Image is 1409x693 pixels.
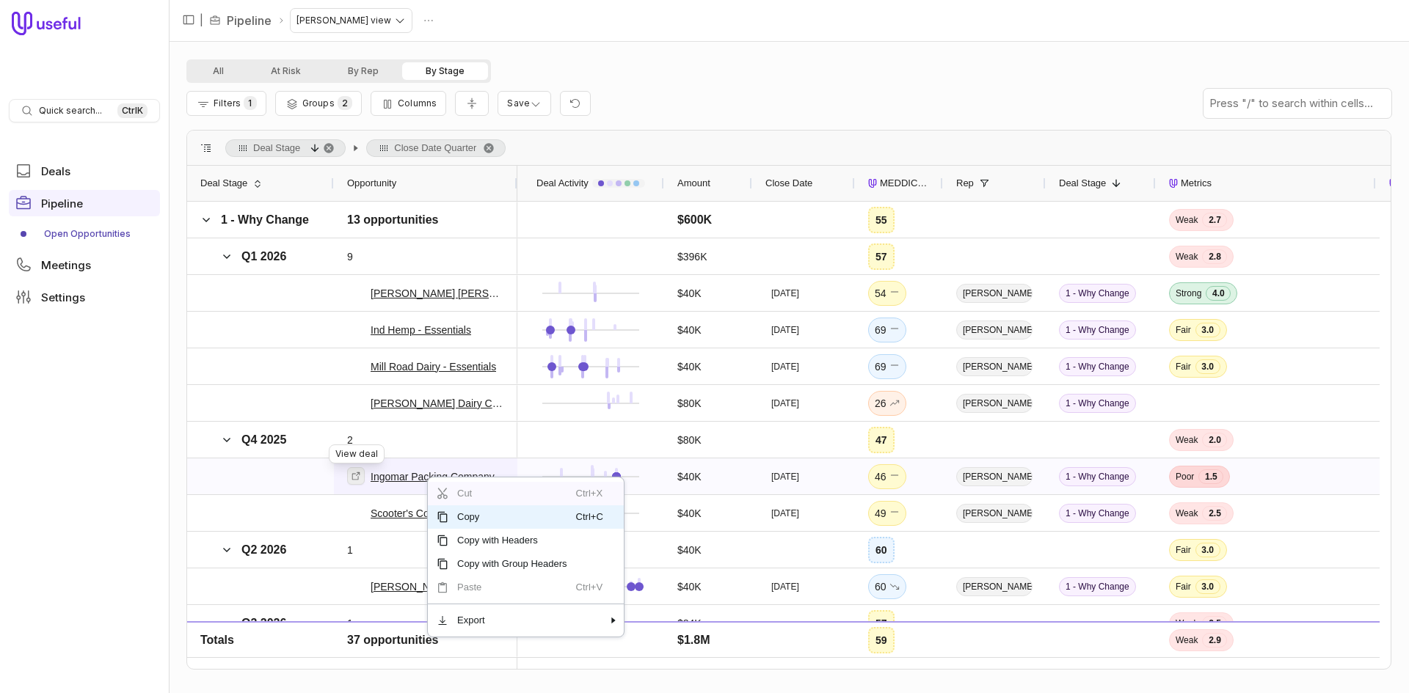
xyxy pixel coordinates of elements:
button: All [189,62,247,80]
span: Strong [1176,287,1201,299]
a: Pipeline [227,12,272,29]
span: 3.0 [1195,579,1220,594]
span: 3.0 [1195,359,1220,374]
span: Columns [398,98,437,109]
time: [DATE] [771,324,799,336]
span: Paste [448,576,576,599]
a: Scooter's Coffee - New Deal [371,505,500,522]
span: 1 - Why Change [1059,467,1136,486]
time: [DATE] [771,654,799,666]
span: 4.0 [1206,286,1231,301]
div: $84K [677,651,702,669]
span: Export [448,609,576,632]
a: [PERSON_NAME] Bros, Inc. - Supplier [371,651,504,669]
span: Amount [677,175,710,192]
button: Collapse all rows [455,91,489,117]
div: $84K [677,615,702,632]
button: By Rep [324,62,402,80]
span: Filters [214,98,241,109]
span: Deals [41,166,70,177]
span: Metrics [1181,175,1212,192]
span: | [200,12,203,29]
span: 1 - Why Change [221,213,309,226]
a: Ingomar Packing Company, LLC - New Deal [371,468,504,485]
div: 46 [875,468,900,485]
time: [DATE] [771,581,799,593]
span: No change [889,505,900,522]
div: Context Menu [427,477,625,637]
span: Save [507,98,530,109]
div: $40K [677,578,702,595]
div: 1 [347,615,353,632]
span: Deal Stage [1059,175,1106,192]
div: 49 [875,505,900,522]
div: 9 [347,248,353,265]
a: Pipeline [9,190,160,216]
span: 1 - Why Change [1059,650,1136,670]
time: [DATE] [771,471,799,483]
span: Fair [1176,544,1191,556]
kbd: Ctrl K [117,103,148,118]
div: $80K [677,431,702,449]
div: 69 [875,358,900,375]
div: $40K [677,285,702,302]
span: 2.7 [1202,213,1227,227]
span: Copy [448,505,576,529]
span: Quick search... [39,105,102,117]
span: Weak [1176,507,1198,519]
span: Cut [448,482,576,505]
div: Pipeline submenu [9,222,160,246]
time: [DATE] [771,361,799,373]
span: [PERSON_NAME] [956,577,1033,596]
span: Close Date Quarter [394,139,476,157]
a: [PERSON_NAME] Pickles - Essentials [371,578,504,595]
span: 1 - Why Change [1059,394,1136,413]
div: 26 [875,395,900,412]
span: No change [889,321,900,339]
span: [PERSON_NAME] [956,504,1033,523]
span: Poor [1176,471,1194,483]
div: 55 [875,211,887,229]
span: Deal Activity [536,175,589,192]
div: 57 [875,651,900,669]
input: Press "/" to search within cells... [1204,89,1391,118]
span: Meetings [41,260,91,271]
div: 69 [875,321,900,339]
div: MEDDICC Score [868,166,930,201]
a: [PERSON_NAME] Dairy Cooperative - Essentials x 2 Locations [371,395,504,412]
div: $40K [677,468,702,485]
span: 2.8 [1202,249,1227,264]
span: Copy with Group Headers [448,552,576,576]
span: Opportunity [347,175,396,192]
span: [PERSON_NAME] [956,320,1033,340]
button: By Stage [402,62,488,80]
div: 54 [875,285,900,302]
span: 2.5 [1202,616,1227,631]
span: Ctrl+X [576,482,608,505]
div: 60 [875,541,887,559]
span: Rep [956,175,974,192]
span: [PERSON_NAME] [956,650,1033,670]
div: View deal [329,444,385,463]
span: 1 - Why Change [1059,357,1136,376]
span: MEDDICC Score [880,175,930,192]
span: Fair [1176,324,1191,336]
button: At Risk [247,62,324,80]
span: Close Date [765,175,812,192]
time: [DATE] [771,507,799,519]
div: $600K [677,211,712,229]
span: 3.0 [1195,543,1220,557]
span: [PERSON_NAME] [956,284,1033,303]
span: Weak [1176,434,1198,446]
span: Ctrl+V [576,576,608,599]
div: Row Groups [225,139,506,157]
time: [DATE] [771,287,799,299]
span: 1.5 [1198,469,1223,484]
div: $40K [677,321,702,339]
div: $40K [677,541,702,559]
div: Metrics [1169,166,1363,201]
div: $396K [677,248,707,265]
a: Settings [9,284,160,310]
span: 2.0 [1202,433,1227,447]
div: $40K [677,505,702,522]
